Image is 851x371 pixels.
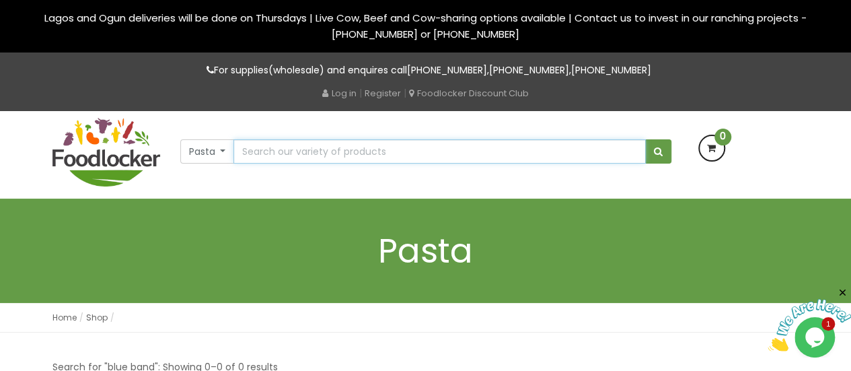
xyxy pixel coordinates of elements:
a: [PHONE_NUMBER] [407,63,487,77]
iframe: chat widget [768,287,851,351]
h1: Pasta [52,232,799,269]
a: Log in [322,87,357,100]
a: Register [365,87,401,100]
img: FoodLocker [52,118,160,187]
a: Home [52,312,77,323]
span: Lagos and Ogun deliveries will be done on Thursdays | Live Cow, Beef and Cow-sharing options avai... [44,11,807,41]
span: | [359,86,362,100]
span: 0 [714,129,731,145]
a: [PHONE_NUMBER] [489,63,569,77]
p: For supplies(wholesale) and enquires call , , [52,63,799,78]
span: | [404,86,406,100]
button: Pasta [180,139,235,164]
a: [PHONE_NUMBER] [571,63,651,77]
a: Foodlocker Discount Club [409,87,529,100]
input: Search our variety of products [233,139,645,164]
a: Shop [86,312,108,323]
